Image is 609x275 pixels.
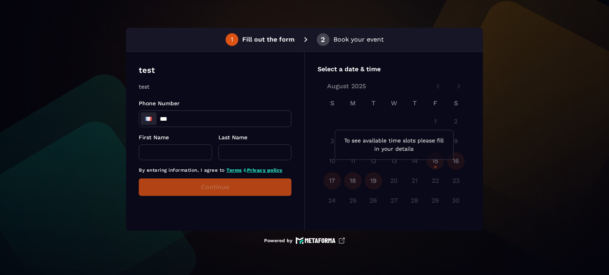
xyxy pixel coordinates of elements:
span: Phone Number [139,100,180,106]
span: & [243,167,247,173]
p: To see available time slots please fill in your details [341,137,447,153]
a: Privacy policy [247,167,283,173]
p: By entering information, I agree to [139,167,291,174]
div: France: + 33 [141,112,157,125]
p: Book your event [333,35,384,44]
p: test [139,83,289,91]
a: Powered by [264,237,345,244]
p: Powered by [264,237,293,244]
p: Fill out the form [242,35,295,44]
a: Terms [226,167,242,173]
p: Select a date & time [318,64,470,74]
span: Last Name [218,134,247,140]
p: test [139,64,155,76]
span: First Name [139,134,169,140]
div: 1 [231,36,233,43]
div: 2 [321,36,325,43]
